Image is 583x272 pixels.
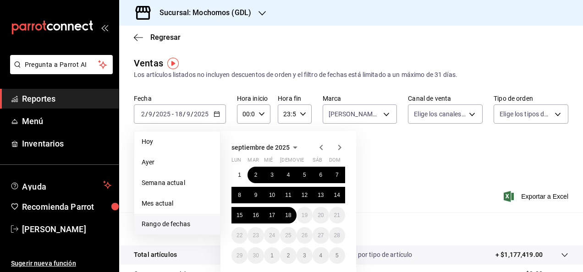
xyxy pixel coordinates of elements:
[313,167,329,183] button: 6 de septiembre de 2025
[495,250,543,260] p: + $1,177,419.00
[134,250,177,260] p: Total artículos
[253,232,258,239] abbr: 23 de septiembre de 2025
[101,24,108,31] button: open_drawer_menu
[155,110,171,118] input: ----
[236,252,242,259] abbr: 29 de septiembre de 2025
[297,247,313,264] button: 3 de octubre de 2025
[175,110,183,118] input: --
[318,212,324,218] abbr: 20 de septiembre de 2025
[313,187,329,203] button: 13 de septiembre de 2025
[335,252,339,259] abbr: 5 de octubre de 2025
[280,187,296,203] button: 11 de septiembre de 2025
[148,110,153,118] input: --
[22,115,111,127] span: Menú
[236,232,242,239] abbr: 22 de septiembre de 2025
[335,172,339,178] abbr: 7 de septiembre de 2025
[297,157,304,167] abbr: viernes
[264,207,280,223] button: 17 de septiembre de 2025
[231,167,247,183] button: 1 de septiembre de 2025
[142,199,213,208] span: Mes actual
[264,227,280,244] button: 24 de septiembre de 2025
[506,191,568,202] button: Exportar a Excel
[22,223,111,235] span: [PERSON_NAME]
[287,252,290,259] abbr: 2 de octubre de 2025
[231,207,247,223] button: 15 de septiembre de 2025
[329,109,380,119] span: [PERSON_NAME] (GDL)
[318,192,324,198] abbr: 13 de septiembre de 2025
[254,192,258,198] abbr: 9 de septiembre de 2025
[500,109,551,119] span: Elige los tipos de orden
[264,167,280,183] button: 3 de septiembre de 2025
[247,187,264,203] button: 9 de septiembre de 2025
[302,232,308,239] abbr: 26 de septiembre de 2025
[145,110,148,118] span: /
[231,157,241,167] abbr: lunes
[134,95,226,102] label: Fecha
[329,247,345,264] button: 5 de octubre de 2025
[6,66,113,76] a: Pregunta a Parrot AI
[313,207,329,223] button: 20 de septiembre de 2025
[302,212,308,218] abbr: 19 de septiembre de 2025
[334,212,340,218] abbr: 21 de septiembre de 2025
[142,137,213,147] span: Hoy
[247,157,258,167] abbr: martes
[313,247,329,264] button: 4 de octubre de 2025
[247,247,264,264] button: 30 de septiembre de 2025
[269,232,275,239] abbr: 24 de septiembre de 2025
[22,137,111,150] span: Inventarios
[334,192,340,198] abbr: 14 de septiembre de 2025
[247,167,264,183] button: 2 de septiembre de 2025
[172,110,174,118] span: -
[285,232,291,239] abbr: 25 de septiembre de 2025
[280,157,334,167] abbr: jueves
[22,180,99,190] span: Ayuda
[297,227,313,244] button: 26 de septiembre de 2025
[264,187,280,203] button: 10 de septiembre de 2025
[408,95,483,102] label: Canal de venta
[153,110,155,118] span: /
[280,227,296,244] button: 25 de septiembre de 2025
[231,142,301,153] button: septiembre de 2025
[247,207,264,223] button: 16 de septiembre de 2025
[280,207,296,223] button: 18 de septiembre de 2025
[287,172,290,178] abbr: 4 de septiembre de 2025
[278,95,311,102] label: Hora fin
[269,192,275,198] abbr: 10 de septiembre de 2025
[285,212,291,218] abbr: 18 de septiembre de 2025
[280,247,296,264] button: 2 de octubre de 2025
[329,227,345,244] button: 28 de septiembre de 2025
[280,167,296,183] button: 4 de septiembre de 2025
[313,227,329,244] button: 27 de septiembre de 2025
[134,70,568,80] div: Los artículos listados no incluyen descuentos de orden y el filtro de fechas está limitado a un m...
[238,172,241,178] abbr: 1 de septiembre de 2025
[319,172,322,178] abbr: 6 de septiembre de 2025
[237,95,270,102] label: Hora inicio
[253,212,258,218] abbr: 16 de septiembre de 2025
[134,33,181,42] button: Regresar
[231,187,247,203] button: 8 de septiembre de 2025
[253,252,258,259] abbr: 30 de septiembre de 2025
[167,58,179,69] button: Tooltip marker
[236,212,242,218] abbr: 15 de septiembre de 2025
[152,7,251,18] h3: Sucursal: Mochomos (GDL)
[297,207,313,223] button: 19 de septiembre de 2025
[329,157,341,167] abbr: domingo
[193,110,209,118] input: ----
[297,187,313,203] button: 12 de septiembre de 2025
[142,219,213,229] span: Rango de fechas
[183,110,186,118] span: /
[285,192,291,198] abbr: 11 de septiembre de 2025
[323,95,397,102] label: Marca
[264,247,280,264] button: 1 de octubre de 2025
[141,110,145,118] input: --
[22,201,111,213] span: Recomienda Parrot
[297,167,313,183] button: 5 de septiembre de 2025
[329,207,345,223] button: 21 de septiembre de 2025
[329,167,345,183] button: 7 de septiembre de 2025
[11,259,111,268] span: Sugerir nueva función
[303,252,306,259] abbr: 3 de octubre de 2025
[319,252,322,259] abbr: 4 de octubre de 2025
[231,247,247,264] button: 29 de septiembre de 2025
[334,232,340,239] abbr: 28 de septiembre de 2025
